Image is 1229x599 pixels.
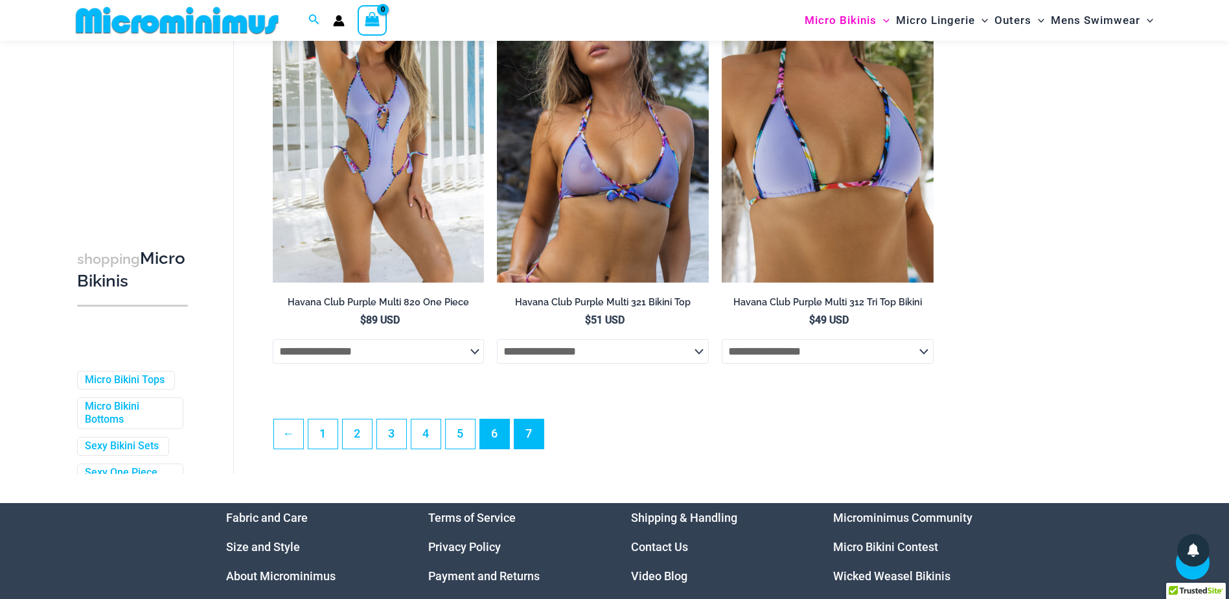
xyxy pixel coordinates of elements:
a: Fabric and Care [226,511,308,524]
a: Page 1 [308,419,338,449]
a: ← [274,419,303,449]
a: Contact Us [631,540,688,554]
a: Sexy One Piece Monokinis [85,466,173,493]
span: Menu Toggle [1031,4,1044,37]
a: Micro LingerieMenu ToggleMenu Toggle [893,4,991,37]
a: Micro Bikini Tops [85,373,165,387]
a: Account icon link [333,15,345,27]
a: Privacy Policy [428,540,501,554]
aside: Footer Widget 3 [631,503,801,591]
span: Menu Toggle [877,4,890,37]
span: Micro Bikinis [805,4,877,37]
a: Micro Bikini Bottoms [85,400,173,427]
span: Mens Swimwear [1051,4,1140,37]
img: MM SHOP LOGO FLAT [71,6,284,35]
nav: Menu [833,503,1004,591]
span: $ [585,314,591,326]
span: Outers [994,4,1031,37]
h2: Havana Club Purple Multi 312 Tri Top Bikini [722,296,934,309]
a: Sexy Bikini Sets [85,440,159,454]
a: Havana Club Purple Multi 312 Tri Top Bikini [722,296,934,313]
a: Microminimus Community [833,511,972,524]
nav: Product Pagination [273,419,1158,456]
span: $ [809,314,815,326]
a: Page 6 [480,419,509,449]
a: Payment and Returns [428,569,540,583]
h3: Micro Bikinis [77,248,188,292]
a: Shipping & Handling [631,511,737,524]
a: Page 5 [446,419,475,449]
a: OutersMenu ToggleMenu Toggle [991,4,1048,37]
bdi: 51 USD [585,314,625,326]
nav: Site Navigation [799,2,1159,39]
h2: Havana Club Purple Multi 820 One Piece [273,296,485,309]
aside: Footer Widget 2 [428,503,599,591]
nav: Menu [631,503,801,591]
a: Video Blog [631,569,687,583]
a: Search icon link [308,12,320,29]
bdi: 89 USD [360,314,400,326]
span: Menu Toggle [1140,4,1153,37]
a: Micro Bikini Contest [833,540,938,554]
nav: Menu [428,503,599,591]
nav: Menu [226,503,396,591]
span: Page 7 [514,419,544,449]
a: Havana Club Purple Multi 321 Bikini Top [497,296,709,313]
a: Page 4 [411,419,441,449]
a: Mens SwimwearMenu ToggleMenu Toggle [1048,4,1156,37]
h2: Havana Club Purple Multi 321 Bikini Top [497,296,709,309]
a: Terms of Service [428,511,516,524]
aside: Footer Widget 4 [833,503,1004,591]
a: Micro BikinisMenu ToggleMenu Toggle [801,4,893,37]
span: shopping [77,251,140,267]
a: View Shopping Cart, empty [358,5,387,35]
a: Size and Style [226,540,300,554]
span: $ [360,314,366,326]
a: Havana Club Purple Multi 820 One Piece [273,296,485,313]
a: About Microminimus [226,569,336,583]
a: Page 3 [377,419,406,449]
span: Micro Lingerie [896,4,975,37]
a: Page 2 [343,419,372,449]
a: Wicked Weasel Bikinis [833,569,950,583]
span: Menu Toggle [975,4,988,37]
bdi: 49 USD [809,314,849,326]
aside: Footer Widget 1 [226,503,396,591]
